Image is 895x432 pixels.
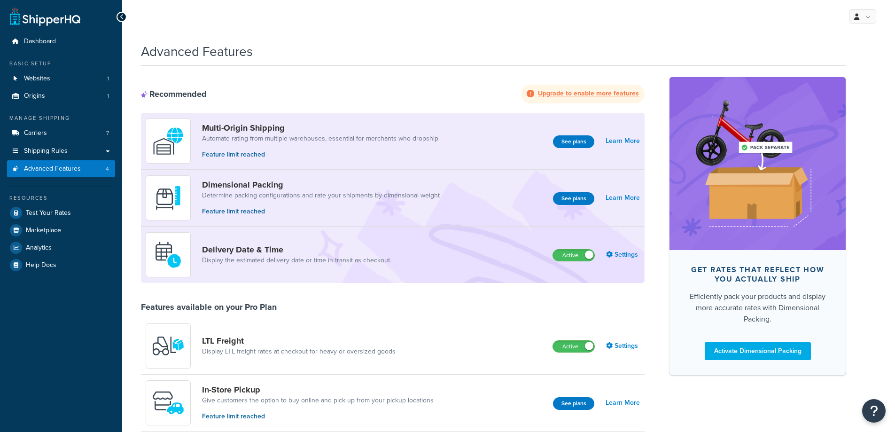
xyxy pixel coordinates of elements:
[7,114,115,122] div: Manage Shipping
[106,165,109,173] span: 4
[141,302,277,312] div: Features available on your Pro Plan
[705,342,811,360] a: Activate Dimensional Packing
[202,385,434,395] a: In-Store Pickup
[202,206,440,217] p: Feature limit reached
[606,191,640,204] a: Learn More
[7,60,115,68] div: Basic Setup
[7,222,115,239] a: Marketplace
[7,70,115,87] a: Websites1
[7,194,115,202] div: Resources
[684,91,832,236] img: feature-image-dim-d40ad3071a2b3c8e08177464837368e35600d3c5e73b18a22c1e4bb210dc32ac.png
[152,181,185,214] img: DTVBYsAAAAAASUVORK5CYII=
[24,38,56,46] span: Dashboard
[7,257,115,274] a: Help Docs
[202,256,391,265] a: Display the estimated delivery date or time in transit as checkout.
[553,192,594,205] button: See plans
[685,265,831,284] div: Get rates that reflect how you actually ship
[24,147,68,155] span: Shipping Rules
[24,75,50,83] span: Websites
[24,129,47,137] span: Carriers
[606,248,640,261] a: Settings
[7,160,115,178] a: Advanced Features4
[202,347,396,356] a: Display LTL freight rates at checkout for heavy or oversized goods
[26,244,52,252] span: Analytics
[106,129,109,137] span: 7
[7,204,115,221] a: Test Your Rates
[202,191,440,200] a: Determine packing configurations and rate your shipments by dimensional weight
[7,70,115,87] li: Websites
[26,209,71,217] span: Test Your Rates
[7,33,115,50] a: Dashboard
[107,92,109,100] span: 1
[7,239,115,256] a: Analytics
[553,341,594,352] label: Active
[685,291,831,325] div: Efficiently pack your products and display more accurate rates with Dimensional Packing.
[606,339,640,353] a: Settings
[152,125,185,157] img: WatD5o0RtDAAAAAElFTkSuQmCC
[202,149,438,160] p: Feature limit reached
[24,92,45,100] span: Origins
[141,42,253,61] h1: Advanced Features
[152,238,185,271] img: gfkeb5ejjkALwAAAABJRU5ErkJggg==
[606,134,640,148] a: Learn More
[7,87,115,105] a: Origins1
[553,135,594,148] button: See plans
[202,244,391,255] a: Delivery Date & Time
[7,142,115,160] a: Shipping Rules
[7,125,115,142] a: Carriers7
[553,397,594,410] button: See plans
[26,227,61,235] span: Marketplace
[202,336,396,346] a: LTL Freight
[862,399,886,423] button: Open Resource Center
[24,165,81,173] span: Advanced Features
[107,75,109,83] span: 1
[152,330,185,362] img: y79ZsPf0fXUFUhFXDzUgf+ktZg5F2+ohG75+v3d2s1D9TjoU8PiyCIluIjV41seZevKCRuEjTPPOKHJsQcmKCXGdfprl3L4q7...
[202,123,438,133] a: Multi-Origin Shipping
[26,261,56,269] span: Help Docs
[202,411,434,422] p: Feature limit reached
[202,134,438,143] a: Automate rating from multiple warehouses, essential for merchants who dropship
[553,250,594,261] label: Active
[202,180,440,190] a: Dimensional Packing
[606,396,640,409] a: Learn More
[7,87,115,105] li: Origins
[538,88,639,98] strong: Upgrade to enable more features
[7,160,115,178] li: Advanced Features
[7,125,115,142] li: Carriers
[202,396,434,405] a: Give customers the option to buy online and pick up from your pickup locations
[141,89,207,99] div: Recommended
[152,386,185,419] img: wfgcfpwTIucLEAAAAASUVORK5CYII=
